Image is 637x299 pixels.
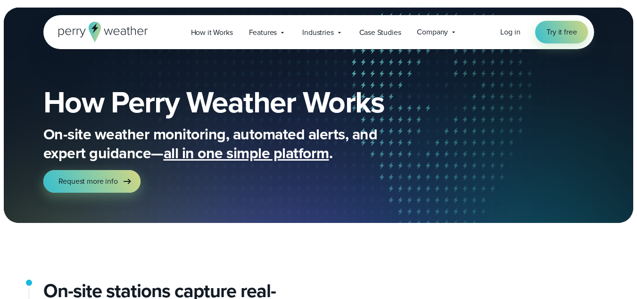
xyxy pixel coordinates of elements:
[500,26,520,37] span: Log in
[535,21,588,43] a: Try it free
[183,23,241,42] a: How it Works
[359,27,401,38] span: Case Studies
[249,27,277,38] span: Features
[58,176,118,187] span: Request more info
[546,26,577,38] span: Try it free
[43,170,141,193] a: Request more info
[164,142,329,164] span: all in one simple platform
[351,23,409,42] a: Case Studies
[417,26,448,38] span: Company
[43,125,421,162] p: On-site weather monitoring, automated alerts, and expert guidance— .
[43,87,453,117] h1: How Perry Weather Works
[302,27,333,38] span: Industries
[500,26,520,38] a: Log in
[191,27,233,38] span: How it Works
